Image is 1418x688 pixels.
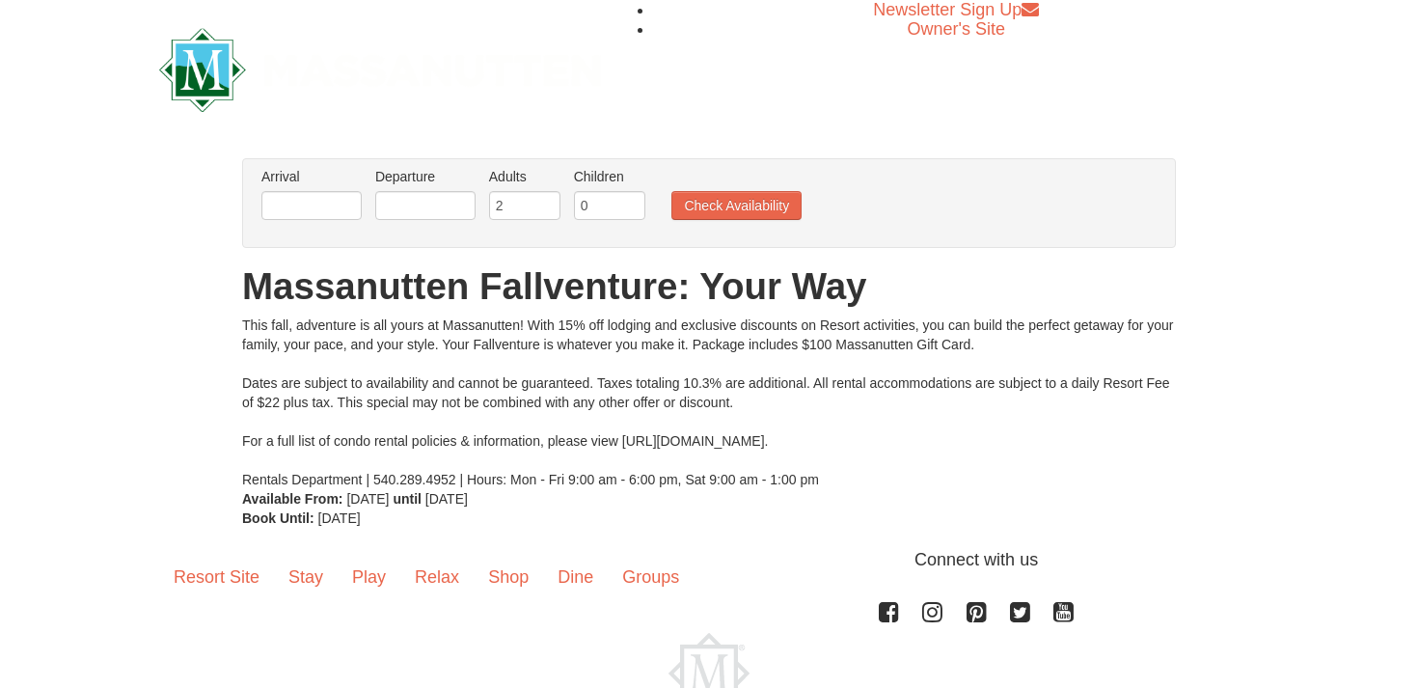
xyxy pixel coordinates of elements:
[159,28,601,112] img: Massanutten Resort Logo
[346,491,389,507] span: [DATE]
[242,491,343,507] strong: Available From:
[543,547,608,607] a: Dine
[671,191,802,220] button: Check Availability
[400,547,474,607] a: Relax
[318,510,361,526] span: [DATE]
[474,547,543,607] a: Shop
[242,316,1176,489] div: This fall, adventure is all yours at Massanutten! With 15% off lodging and exclusive discounts on...
[159,547,1259,573] p: Connect with us
[261,167,362,186] label: Arrival
[608,547,694,607] a: Groups
[242,510,314,526] strong: Book Until:
[159,44,601,90] a: Massanutten Resort
[393,491,422,507] strong: until
[338,547,400,607] a: Play
[375,167,476,186] label: Departure
[574,167,645,186] label: Children
[242,267,1176,306] h1: Massanutten Fallventure: Your Way
[489,167,560,186] label: Adults
[425,491,468,507] span: [DATE]
[159,547,274,607] a: Resort Site
[274,547,338,607] a: Stay
[908,19,1005,39] a: Owner's Site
